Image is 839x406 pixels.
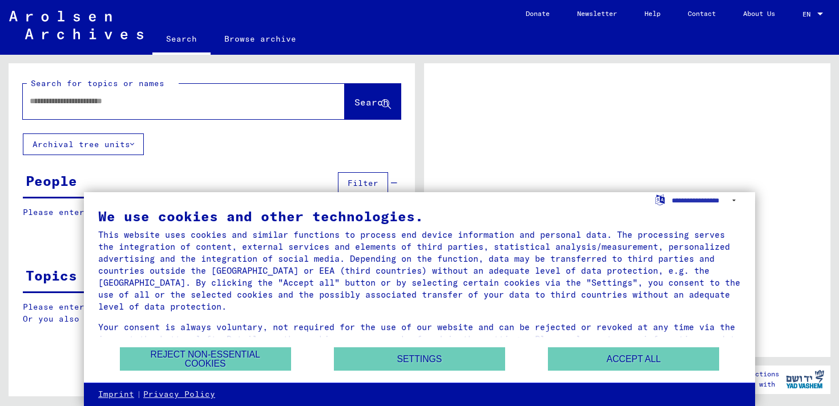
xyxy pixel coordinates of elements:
div: Your consent is always voluntary, not required for the use of our website and can be rejected or ... [98,321,741,357]
span: Search [354,96,389,108]
span: Filter [348,178,378,188]
button: Filter [338,172,388,194]
button: Settings [334,347,505,371]
div: We use cookies and other technologies. [98,209,741,223]
a: Imprint [98,389,134,400]
div: People [26,170,77,191]
span: EN [802,10,815,18]
p: Please enter a search term or set filters to get results. Or you also can browse the manually. [23,301,401,325]
div: Topics [26,265,77,286]
a: Privacy Policy [143,389,215,400]
img: yv_logo.png [784,365,826,393]
p: Please enter a search term or set filters to get results. [23,206,400,218]
mat-label: Search for topics or names [31,78,164,88]
button: Accept all [548,347,719,371]
button: Reject non-essential cookies [120,347,291,371]
img: Arolsen_neg.svg [9,11,143,39]
a: Browse archive [211,25,310,52]
a: Search [152,25,211,55]
div: This website uses cookies and similar functions to process end device information and personal da... [98,229,741,312]
button: Search [345,84,401,119]
button: Archival tree units [23,133,144,155]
